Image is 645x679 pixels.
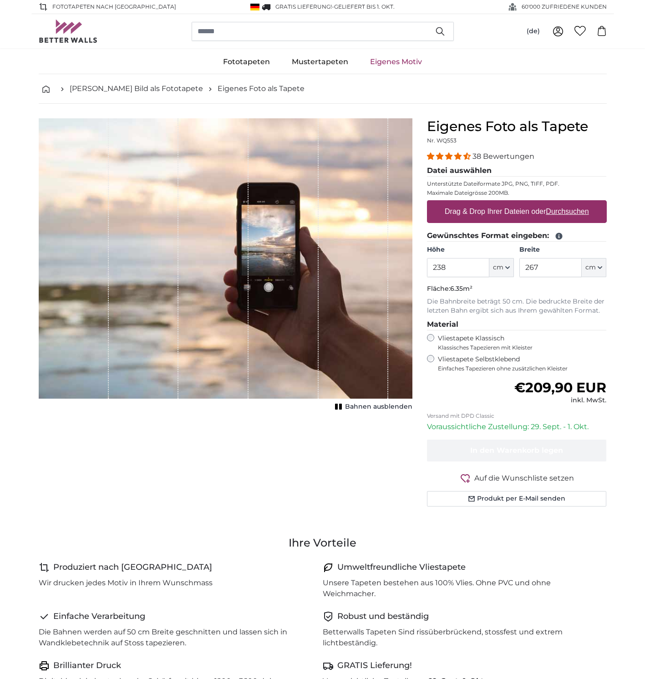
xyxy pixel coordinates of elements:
[39,578,213,588] p: Wir drucken jedes Motiv in Ihrem Wunschmass
[438,334,599,351] label: Vliestapete Klassisch
[427,319,607,330] legend: Material
[474,473,574,484] span: Auf die Wunschliste setzen
[53,561,212,574] h4: Produziert nach [GEOGRAPHIC_DATA]
[427,118,607,135] h1: Eigenes Foto als Tapete
[218,83,305,94] a: Eigenes Foto als Tapete
[514,396,606,405] div: inkl. MwSt.
[427,189,607,197] p: Maximale Dateigrösse 200MB.
[323,627,599,649] p: Betterwalls Tapeten Sind rissüberbrückend, stossfest und extrem lichtbeständig.
[212,50,281,74] a: Fototapeten
[427,491,607,507] button: Produkt per E-Mail senden
[427,472,607,484] button: Auf die Wunschliste setzen
[493,263,503,272] span: cm
[427,230,607,242] legend: Gewünschtes Format eingeben:
[281,50,359,74] a: Mustertapeten
[427,297,607,315] p: Die Bahnbreite beträgt 50 cm. Die bedruckte Breite der letzten Bahn ergibt sich aus Ihrem gewählt...
[470,446,563,455] span: In den Warenkorb legen
[582,258,606,277] button: cm
[427,137,457,144] span: Nr. WQ553
[334,3,395,10] span: Geliefert bis 1. Okt.
[250,4,259,10] img: Deutschland
[427,152,472,161] span: 4.34 stars
[519,23,547,40] button: (de)
[70,83,203,94] a: [PERSON_NAME] Bild als Fototapete
[438,355,607,372] label: Vliestapete Selbstklebend
[337,610,429,623] h4: Robust und beständig
[438,365,607,372] span: Einfaches Tapezieren ohne zusätzlichen Kleister
[522,3,607,11] span: 60'000 ZUFRIEDENE KUNDEN
[359,50,433,74] a: Eigenes Motiv
[323,578,599,599] p: Unsere Tapeten bestehen aus 100% Vlies. Ohne PVC und ohne Weichmacher.
[345,402,412,411] span: Bahnen ausblenden
[427,165,607,177] legend: Datei auswählen
[514,379,606,396] span: €209,90 EUR
[450,284,472,293] span: 6.35m²
[441,203,593,221] label: Drag & Drop Ihrer Dateien oder
[427,245,514,254] label: Höhe
[39,627,315,649] p: Die Bahnen werden auf 50 cm Breite geschnitten und lassen sich in Wandklebetechnik auf Stoss tape...
[52,3,176,11] span: Fototapeten nach [GEOGRAPHIC_DATA]
[275,3,332,10] span: GRATIS Lieferung!
[39,20,98,43] img: Betterwalls
[39,118,412,413] div: 1 of 1
[39,536,607,550] h3: Ihre Vorteile
[332,3,395,10] span: -
[337,659,412,672] h4: GRATIS Lieferung!
[427,421,607,432] p: Voraussichtliche Zustellung: 29. Sept. - 1. Okt.
[39,74,607,104] nav: breadcrumbs
[438,344,599,351] span: Klassisches Tapezieren mit Kleister
[427,284,607,294] p: Fläche:
[53,659,121,672] h4: Brillianter Druck
[546,208,589,215] u: Durchsuchen
[427,412,607,420] p: Versand mit DPD Classic
[427,180,607,187] p: Unterstützte Dateiformate JPG, PNG, TIFF, PDF.
[53,610,145,623] h4: Einfache Verarbeitung
[337,561,466,574] h4: Umweltfreundliche Vliestapete
[332,400,412,413] button: Bahnen ausblenden
[585,263,596,272] span: cm
[472,152,534,161] span: 38 Bewertungen
[427,440,607,461] button: In den Warenkorb legen
[489,258,514,277] button: cm
[519,245,606,254] label: Breite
